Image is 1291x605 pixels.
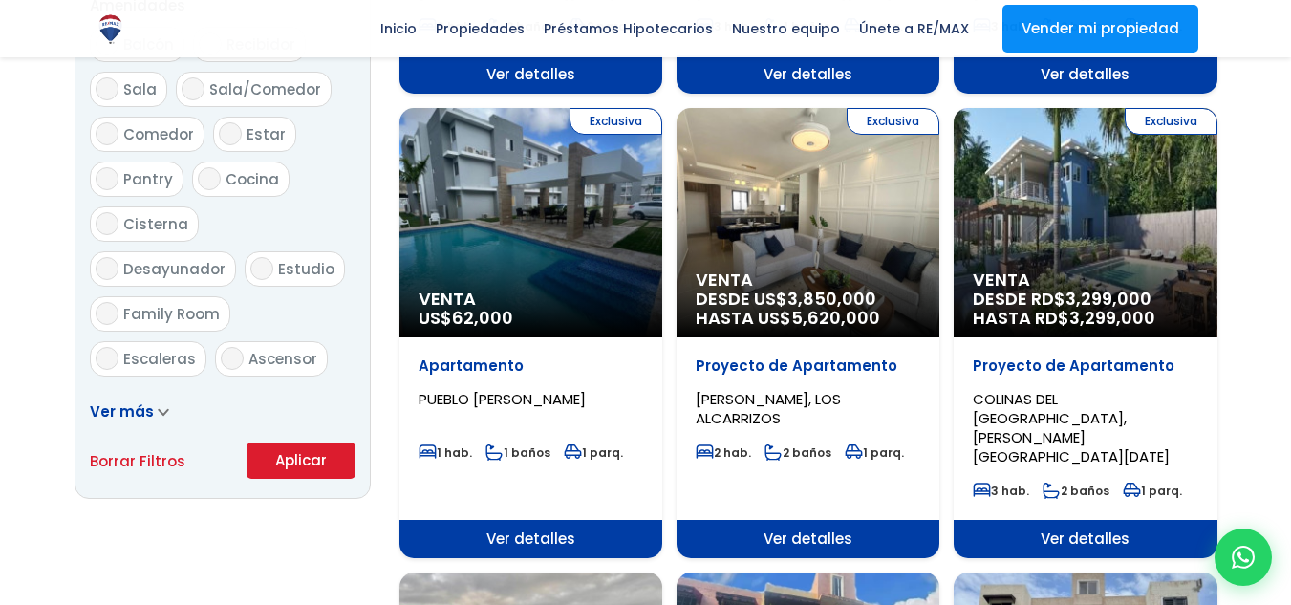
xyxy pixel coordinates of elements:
span: Venta [973,270,1197,290]
span: Propiedades [426,14,534,43]
p: Proyecto de Apartamento [696,357,920,376]
span: 1 parq. [564,444,623,461]
span: Pantry [123,169,173,189]
span: 2 baños [764,444,831,461]
span: Exclusiva [1125,108,1217,135]
span: 1 baños [485,444,550,461]
span: Ver más [90,401,154,421]
span: Escaleras [123,349,196,369]
span: 2 hab. [696,444,751,461]
span: Estar [247,124,286,144]
input: Pantry [96,167,118,190]
span: Inicio [371,14,426,43]
a: Exclusiva Venta US$62,000 Apartamento PUEBLO [PERSON_NAME] 1 hab. 1 baños 1 parq. Ver detalles [399,108,662,558]
p: Proyecto de Apartamento [973,357,1197,376]
span: Ver detalles [677,55,939,94]
span: 3,299,000 [1065,287,1151,311]
span: 3,299,000 [1069,306,1155,330]
span: Venta [419,290,643,309]
span: Únete a RE/MAX [850,14,979,43]
input: Cisterna [96,212,118,235]
a: Exclusiva Venta DESDE US$3,850,000 HASTA US$5,620,000 Proyecto de Apartamento [PERSON_NAME], LOS ... [677,108,939,558]
span: Sala [123,79,157,99]
input: Desayunador [96,257,118,280]
span: 3,850,000 [787,287,876,311]
span: Cisterna [123,214,188,234]
a: Ver más [90,401,169,421]
input: Ascensor [221,347,244,370]
input: Cocina [198,167,221,190]
span: Ver detalles [399,520,662,558]
a: Exclusiva Venta DESDE RD$3,299,000 HASTA RD$3,299,000 Proyecto de Apartamento COLINAS DEL [GEOGRA... [954,108,1216,558]
span: 5,620,000 [791,306,880,330]
input: Estudio [250,257,273,280]
span: US$ [419,306,513,330]
input: Estar [219,122,242,145]
span: Ver detalles [399,55,662,94]
a: Vender mi propiedad [1002,5,1198,53]
p: Apartamento [419,357,643,376]
button: Aplicar [247,443,355,479]
input: Escaleras [96,347,118,370]
span: HASTA US$ [696,309,920,328]
span: Nuestro equipo [722,14,850,43]
span: Estudio [278,259,334,279]
span: Desayunador [123,259,226,279]
span: Ver detalles [954,520,1216,558]
span: Sala/Comedor [209,79,321,99]
input: Comedor [96,122,118,145]
span: COLINAS DEL [GEOGRAPHIC_DATA], [PERSON_NAME][GEOGRAPHIC_DATA][DATE] [973,389,1170,466]
span: Ascensor [248,349,317,369]
span: Ver detalles [954,55,1216,94]
span: Cocina [226,169,279,189]
span: 62,000 [452,306,513,330]
span: Exclusiva [570,108,662,135]
img: Logo de REMAX [94,12,127,46]
input: Sala/Comedor [182,77,204,100]
span: 1 parq. [845,444,904,461]
span: Venta [696,270,920,290]
span: DESDE US$ [696,290,920,328]
span: 2 baños [1043,483,1109,499]
span: HASTA RD$ [973,309,1197,328]
span: Exclusiva [847,108,939,135]
span: 1 hab. [419,444,472,461]
span: Family Room [123,304,220,324]
span: PUEBLO [PERSON_NAME] [419,389,586,409]
span: Comedor [123,124,194,144]
input: Sala [96,77,118,100]
span: 1 parq. [1123,483,1182,499]
span: Préstamos Hipotecarios [534,14,722,43]
span: [PERSON_NAME], LOS ALCARRIZOS [696,389,841,428]
span: DESDE RD$ [973,290,1197,328]
input: Family Room [96,302,118,325]
a: Borrar Filtros [90,449,185,473]
span: Ver detalles [677,520,939,558]
span: 3 hab. [973,483,1029,499]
